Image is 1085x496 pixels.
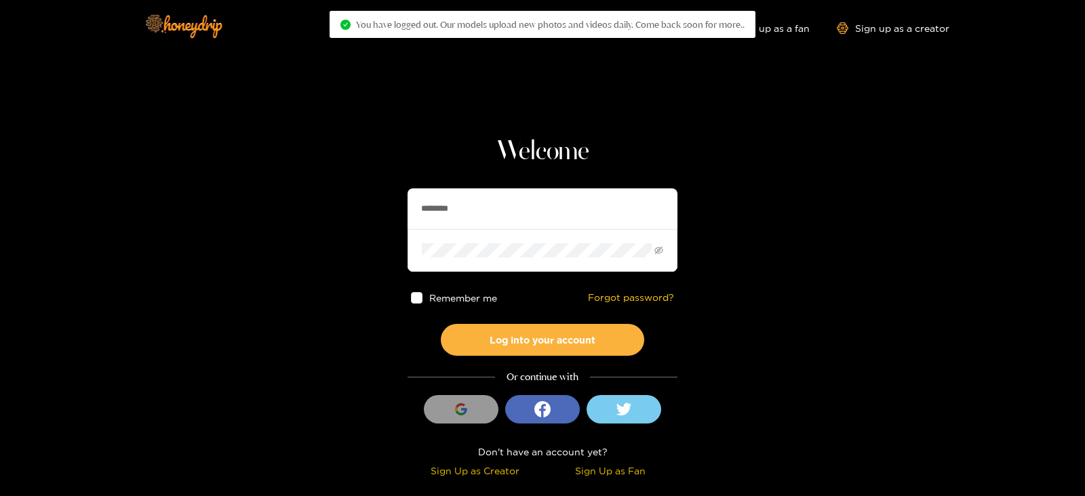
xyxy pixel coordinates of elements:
h1: Welcome [408,136,677,168]
a: Sign up as a creator [837,22,949,34]
button: Log into your account [441,324,644,356]
span: check-circle [340,20,351,30]
span: eye-invisible [654,246,663,255]
div: Don't have an account yet? [408,444,677,459]
div: Sign Up as Creator [411,463,539,478]
span: Remember me [429,293,497,303]
div: Or continue with [408,369,677,385]
span: You have logged out. Our models upload new photos and videos daily. Come back soon for more.. [356,19,745,30]
a: Forgot password? [588,292,674,304]
div: Sign Up as Fan [546,463,674,478]
a: Sign up as a fan [717,22,810,34]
